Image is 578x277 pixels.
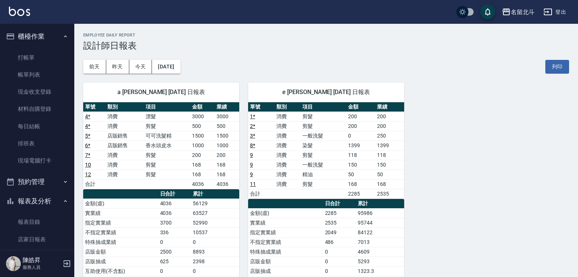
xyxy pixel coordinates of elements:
td: 1500 [190,131,215,141]
a: 排班表 [3,135,71,152]
td: 0 [323,257,356,266]
table: a dense table [83,102,239,189]
td: 0 [158,237,191,247]
button: 列印 [545,60,569,74]
td: 3000 [190,112,215,121]
th: 單號 [248,102,275,112]
td: 0 [158,266,191,276]
td: 2535 [375,189,404,199]
td: 店販銷售 [105,141,144,150]
td: 消費 [275,112,301,121]
td: 消費 [275,150,301,160]
td: 200 [375,121,404,131]
a: 店家日報表 [3,231,71,248]
th: 類別 [105,102,144,112]
td: 1399 [346,141,375,150]
td: 1500 [215,131,239,141]
td: 指定實業績 [83,218,158,228]
span: a [PERSON_NAME] [DATE] 日報表 [92,88,230,96]
td: 店販金額 [83,247,158,257]
td: 336 [158,228,191,237]
td: 消費 [275,170,301,179]
td: 剪髮 [301,121,346,131]
td: 消費 [275,131,301,141]
td: 1399 [375,141,404,150]
td: 2398 [191,257,239,266]
td: 一般洗髮 [301,160,346,170]
td: 168 [346,179,375,189]
td: 56129 [191,199,239,208]
th: 項目 [144,102,190,112]
td: 消費 [275,141,301,150]
button: 名留北斗 [499,4,538,20]
td: 2049 [323,228,356,237]
th: 類別 [275,102,301,112]
a: 打帳單 [3,49,71,66]
td: 2285 [323,208,356,218]
td: 95744 [356,218,404,228]
button: 報表及分析 [3,191,71,211]
td: 金額(虛) [248,208,323,218]
td: 0 [191,237,239,247]
td: 200 [190,150,215,160]
td: 香水頭皮水 [144,141,190,150]
a: 材料自購登錄 [3,100,71,117]
img: Person [6,256,21,271]
button: [DATE] [152,60,180,74]
td: 剪髮 [144,121,190,131]
button: 登出 [540,5,569,19]
td: 2285 [346,189,375,199]
a: 12 [85,171,91,177]
td: 150 [375,160,404,170]
td: 店販銷售 [105,131,144,141]
th: 金額 [346,102,375,112]
a: 9 [250,171,253,177]
a: 每日結帳 [3,118,71,135]
a: 10 [85,162,91,168]
td: 互助使用(不含點) [83,266,158,276]
td: 一般洗髮 [301,131,346,141]
button: 櫃檯作業 [3,27,71,46]
td: 168 [375,179,404,189]
td: 剪髮 [144,160,190,170]
img: Logo [9,7,30,16]
td: 染髮 [301,141,346,150]
table: a dense table [248,102,404,199]
a: 9 [250,162,253,168]
td: 0 [323,266,356,276]
td: 實業績 [248,218,323,228]
td: 精油 [301,170,346,179]
td: 200 [346,121,375,131]
td: 0 [323,247,356,257]
td: 168 [215,160,239,170]
td: 消費 [105,160,144,170]
td: 50 [346,170,375,179]
div: 名留北斗 [511,7,535,17]
td: 150 [346,160,375,170]
a: 現場電腦打卡 [3,152,71,169]
a: 互助日報表 [3,248,71,265]
td: 10537 [191,228,239,237]
td: 4036 [158,199,191,208]
a: 帳單列表 [3,66,71,83]
td: 指定實業績 [248,228,323,237]
td: 店販金額 [248,257,323,266]
td: 實業績 [83,208,158,218]
td: 200 [375,112,404,121]
td: 3700 [158,218,191,228]
button: 今天 [129,60,152,74]
span: e [PERSON_NAME] [DATE] 日報表 [257,88,395,96]
button: save [480,4,495,19]
button: 昨天 [106,60,129,74]
td: 625 [158,257,191,266]
td: 250 [375,131,404,141]
td: 7013 [356,237,404,247]
th: 日合計 [323,199,356,209]
td: 5293 [356,257,404,266]
th: 項目 [301,102,346,112]
h2: Employee Daily Report [83,33,569,38]
td: 剪髮 [301,112,346,121]
a: 11 [250,181,256,187]
td: 店販抽成 [83,257,158,266]
td: 4036 [158,208,191,218]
